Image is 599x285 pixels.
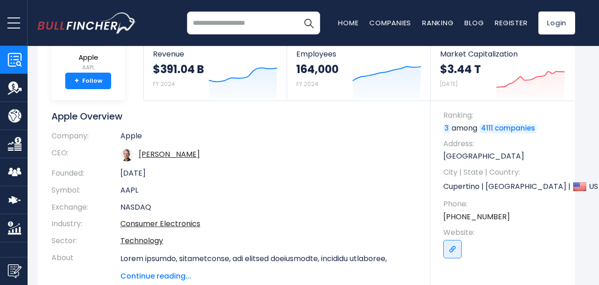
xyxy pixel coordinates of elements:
[443,180,566,194] p: Cupertino | [GEOGRAPHIC_DATA] | US
[72,54,104,62] span: Apple
[464,18,484,28] a: Blog
[74,77,79,85] strong: +
[51,165,120,182] th: Founded:
[440,62,481,76] strong: $3.44 T
[296,62,339,76] strong: 164,000
[38,12,136,34] img: bullfincher logo
[440,50,565,58] span: Market Capitalization
[296,50,421,58] span: Employees
[443,124,450,133] a: 3
[443,240,462,258] a: Go to link
[51,199,120,216] th: Exchange:
[51,216,120,233] th: Industry:
[72,63,104,72] small: AAPL
[51,250,120,282] th: About
[440,80,458,88] small: [DATE]
[287,41,430,101] a: Employees 164,000 FY 2024
[120,182,417,199] td: AAPL
[443,167,566,177] span: City | State | Country:
[120,235,163,246] a: Technology
[443,123,566,133] p: among
[443,199,566,209] span: Phone:
[51,131,120,145] th: Company:
[153,80,175,88] small: FY 2024
[120,165,417,182] td: [DATE]
[443,212,510,222] a: [PHONE_NUMBER]
[120,218,200,229] a: Consumer Electronics
[38,12,136,34] a: Go to homepage
[120,148,133,161] img: tim-cook.jpg
[51,233,120,250] th: Sector:
[51,110,417,122] h1: Apple Overview
[144,41,287,101] a: Revenue $391.04 B FY 2024
[443,151,566,161] p: [GEOGRAPHIC_DATA]
[422,18,453,28] a: Ranking
[495,18,527,28] a: Register
[443,110,566,120] span: Ranking:
[480,124,537,133] a: 4111 companies
[51,145,120,165] th: CEO:
[338,18,358,28] a: Home
[139,149,200,160] a: ceo
[51,182,120,199] th: Symbol:
[120,199,417,216] td: NASDAQ
[120,131,417,145] td: Apple
[538,11,575,34] a: Login
[443,228,566,238] span: Website:
[153,50,277,58] span: Revenue
[443,139,566,149] span: Address:
[431,41,574,101] a: Market Capitalization $3.44 T [DATE]
[296,80,318,88] small: FY 2024
[120,271,417,282] span: Continue reading...
[297,11,320,34] button: Search
[153,62,204,76] strong: $391.04 B
[369,18,411,28] a: Companies
[65,73,111,89] a: +Follow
